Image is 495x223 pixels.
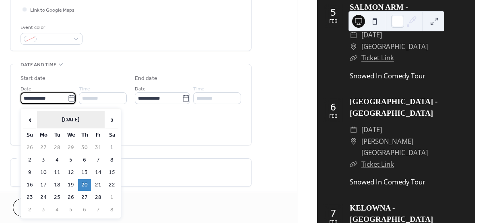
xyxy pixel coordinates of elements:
[330,7,336,17] div: 5
[106,112,118,128] span: ›
[78,192,91,203] td: 27
[350,124,357,136] div: ​
[23,129,36,141] th: Su
[105,204,118,216] td: 8
[92,179,105,191] td: 21
[37,142,50,153] td: 27
[350,177,469,187] div: Snowed In Comedy Tour
[78,142,91,153] td: 30
[350,41,357,53] div: ​
[350,52,357,64] div: ​
[13,198,62,217] button: Cancel
[350,71,469,81] div: Snowed In Comedy Tour
[24,112,36,128] span: ‹
[51,154,64,166] td: 4
[350,97,437,117] a: [GEOGRAPHIC_DATA] - [GEOGRAPHIC_DATA]
[361,41,428,53] span: [GEOGRAPHIC_DATA]
[350,3,433,23] a: SALMON ARM - [GEOGRAPHIC_DATA]
[361,29,382,41] span: [DATE]
[51,167,64,178] td: 11
[350,29,357,41] div: ​
[23,179,36,191] td: 16
[92,167,105,178] td: 14
[105,179,118,191] td: 22
[37,179,50,191] td: 17
[37,154,50,166] td: 3
[135,74,157,83] div: End date
[105,129,118,141] th: Sa
[105,154,118,166] td: 8
[105,192,118,203] td: 1
[329,19,338,24] div: Feb
[21,74,45,83] div: Start date
[23,192,36,203] td: 23
[92,154,105,166] td: 7
[78,204,91,216] td: 6
[64,142,77,153] td: 29
[78,129,91,141] th: Th
[37,204,50,216] td: 3
[51,192,64,203] td: 25
[51,142,64,153] td: 28
[51,179,64,191] td: 18
[78,167,91,178] td: 13
[37,192,50,203] td: 24
[51,204,64,216] td: 4
[361,124,382,136] span: [DATE]
[193,85,204,93] span: Time
[23,204,36,216] td: 2
[329,114,338,119] div: Feb
[350,136,357,147] div: ​
[105,142,118,153] td: 1
[37,111,105,129] th: [DATE]
[21,61,56,69] span: Date and time
[30,6,74,14] span: Link to Google Maps
[23,142,36,153] td: 26
[64,129,77,141] th: We
[37,167,50,178] td: 10
[64,179,77,191] td: 19
[330,208,336,218] div: 7
[64,204,77,216] td: 5
[21,85,31,93] span: Date
[350,159,357,170] div: ​
[361,53,394,62] a: Ticket Link
[23,154,36,166] td: 2
[361,136,469,159] span: [PERSON_NAME][GEOGRAPHIC_DATA]
[135,85,146,93] span: Date
[79,85,90,93] span: Time
[51,129,64,141] th: Tu
[37,129,50,141] th: Mo
[78,179,91,191] td: 20
[92,204,105,216] td: 7
[361,160,394,169] a: Ticket Link
[21,23,81,32] div: Event color
[64,167,77,178] td: 12
[64,154,77,166] td: 5
[92,129,105,141] th: Fr
[330,102,336,112] div: 6
[64,192,77,203] td: 26
[92,142,105,153] td: 31
[23,167,36,178] td: 9
[92,192,105,203] td: 28
[105,167,118,178] td: 15
[78,154,91,166] td: 6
